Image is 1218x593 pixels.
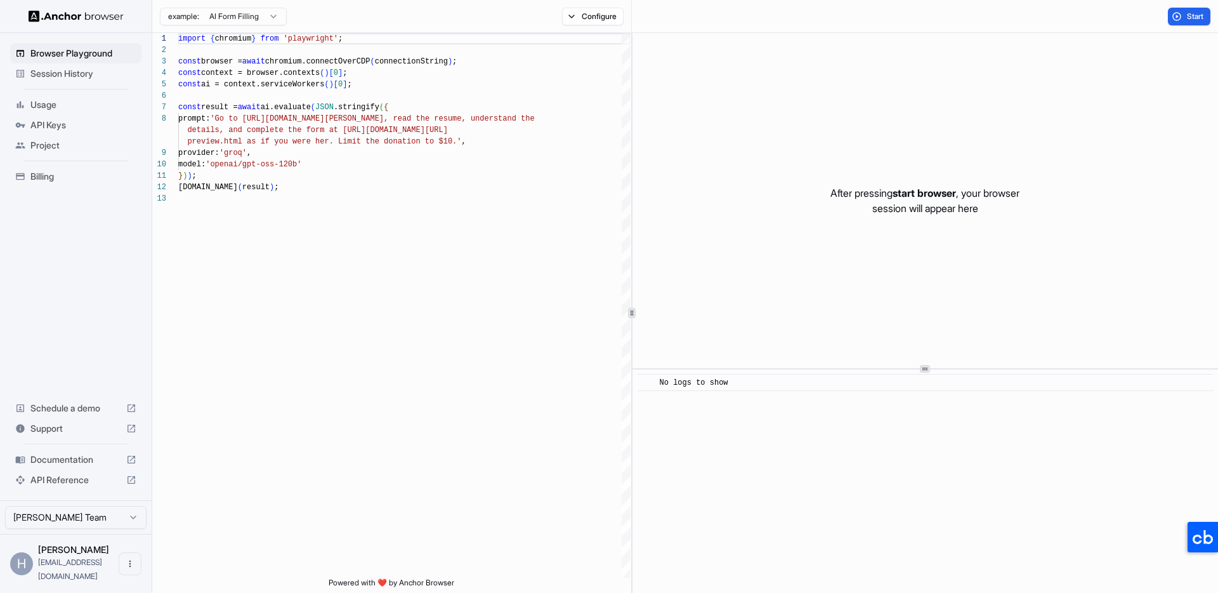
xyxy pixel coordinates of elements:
[201,80,324,89] span: ai = context.serviceWorkers
[183,171,187,180] span: )
[152,44,166,56] div: 2
[178,80,201,89] span: const
[247,149,251,157] span: ,
[30,453,121,466] span: Documentation
[187,126,365,135] span: details, and complete the form at [URL]
[30,98,136,111] span: Usage
[29,10,124,22] img: Anchor Logo
[284,34,338,43] span: 'playwright'
[30,402,121,415] span: Schedule a demo
[274,183,278,192] span: ;
[152,90,166,102] div: 6
[338,80,343,89] span: 0
[178,34,206,43] span: import
[210,34,214,43] span: {
[238,103,261,112] span: await
[10,450,141,470] div: Documentation
[38,557,102,581] span: hung@zalos.io
[219,149,247,157] span: 'groq'
[242,57,265,66] span: await
[660,378,728,387] span: No logs to show
[152,113,166,124] div: 8
[10,63,141,84] div: Session History
[30,47,136,60] span: Browser Playground
[315,103,334,112] span: JSON
[152,56,166,67] div: 3
[10,470,141,490] div: API Reference
[187,171,192,180] span: )
[261,103,311,112] span: ai.evaluate
[10,135,141,156] div: Project
[210,114,402,123] span: 'Go to [URL][DOMAIN_NAME][PERSON_NAME], re
[347,80,351,89] span: ;
[10,552,33,575] div: H
[334,69,338,77] span: 0
[10,43,141,63] div: Browser Playground
[178,160,206,169] span: model:
[329,80,334,89] span: )
[30,139,136,152] span: Project
[201,57,242,66] span: browser =
[261,34,279,43] span: from
[324,69,329,77] span: )
[152,102,166,113] div: 7
[265,57,370,66] span: chromium.connectOverCDP
[10,115,141,135] div: API Keys
[178,149,219,157] span: provider:
[329,69,334,77] span: [
[324,80,329,89] span: (
[270,183,274,192] span: )
[320,69,324,77] span: (
[178,103,201,112] span: const
[830,185,1019,216] p: After pressing , your browser session will appear here
[206,160,301,169] span: 'openai/gpt-oss-120b'
[893,187,956,199] span: start browser
[338,34,343,43] span: ;
[178,183,238,192] span: [DOMAIN_NAME]
[338,69,343,77] span: ]
[30,474,121,486] span: API Reference
[168,11,199,22] span: example:
[152,67,166,79] div: 4
[343,69,347,77] span: ;
[461,137,466,146] span: ,
[644,376,650,389] span: ​
[30,170,136,183] span: Billing
[152,147,166,159] div: 9
[329,578,454,593] span: Powered with ❤️ by Anchor Browser
[192,171,197,180] span: ;
[178,171,183,180] span: }
[30,422,121,435] span: Support
[379,103,384,112] span: (
[416,137,461,146] span: n to $10.'
[119,552,141,575] button: Open menu
[251,34,256,43] span: }
[10,166,141,187] div: Billing
[201,69,320,77] span: context = browser.contexts
[242,183,270,192] span: result
[10,418,141,439] div: Support
[152,193,166,204] div: 13
[152,182,166,193] div: 12
[178,69,201,77] span: const
[215,34,252,43] span: chromium
[10,95,141,115] div: Usage
[10,398,141,418] div: Schedule a demo
[238,183,242,192] span: (
[38,544,109,555] span: Hung Hoang
[152,33,166,44] div: 1
[452,57,457,66] span: ;
[311,103,315,112] span: (
[178,114,210,123] span: prompt:
[370,57,374,66] span: (
[448,57,452,66] span: )
[562,8,624,25] button: Configure
[201,103,238,112] span: result =
[334,103,379,112] span: .stringify
[334,80,338,89] span: [
[152,159,166,170] div: 10
[30,119,136,131] span: API Keys
[30,67,136,80] span: Session History
[152,170,166,182] div: 11
[375,57,448,66] span: connectionString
